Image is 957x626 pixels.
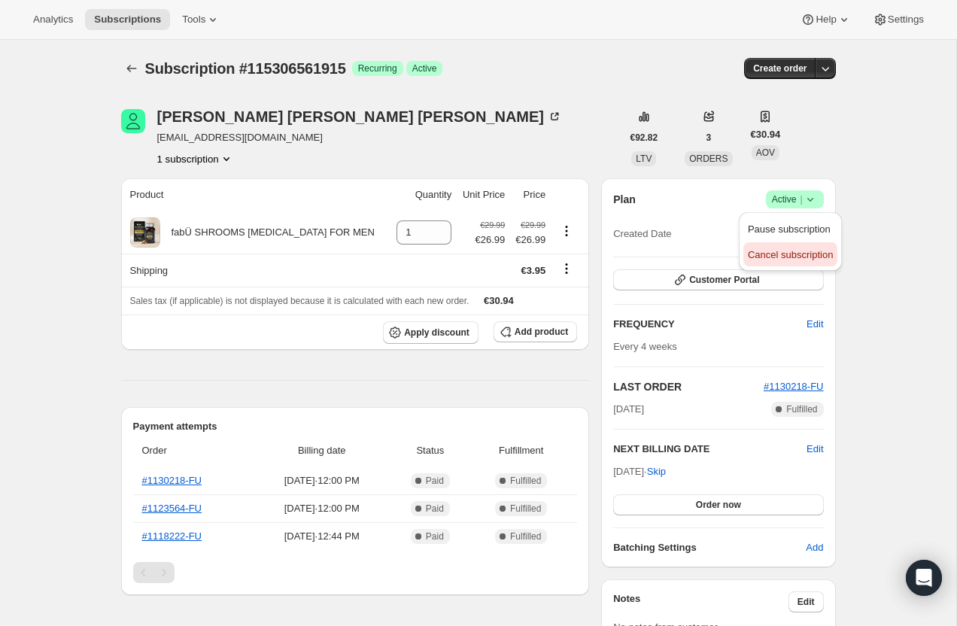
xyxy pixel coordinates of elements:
[764,379,824,394] button: #1130218-FU
[182,14,205,26] span: Tools
[358,62,397,74] span: Recurring
[157,109,563,124] div: [PERSON_NAME] [PERSON_NAME] [PERSON_NAME]
[494,321,577,342] button: Add product
[173,9,229,30] button: Tools
[121,254,390,287] th: Shipping
[24,9,82,30] button: Analytics
[257,473,387,488] span: [DATE] · 12:00 PM
[800,193,802,205] span: |
[160,225,375,240] div: fabÜ SHROOMS [MEDICAL_DATA] FOR MEN
[748,249,833,260] span: Cancel subscription
[743,242,837,266] button: Cancel subscription
[130,296,469,306] span: Sales tax (if applicable) is not displayed because it is calculated with each new order.
[121,58,142,79] button: Subscriptions
[142,530,202,542] a: #1118222-FU
[383,321,478,344] button: Apply discount
[474,443,568,458] span: Fulfillment
[130,217,160,248] img: product img
[630,132,658,144] span: €92.82
[142,503,202,514] a: #1123564-FU
[121,178,390,211] th: Product
[806,540,823,555] span: Add
[412,62,437,74] span: Active
[807,442,823,457] button: Edit
[521,220,545,229] small: €29.99
[33,14,73,26] span: Analytics
[157,130,563,145] span: [EMAIL_ADDRESS][DOMAIN_NAME]
[257,501,387,516] span: [DATE] · 12:00 PM
[510,503,541,515] span: Fulfilled
[133,562,578,583] nav: Pagination
[613,466,666,477] span: [DATE] ·
[613,269,823,290] button: Customer Portal
[554,260,579,277] button: Shipping actions
[697,127,721,148] button: 3
[753,62,807,74] span: Create order
[510,530,541,542] span: Fulfilled
[797,536,832,560] button: Add
[404,327,469,339] span: Apply discount
[510,475,541,487] span: Fulfilled
[689,274,759,286] span: Customer Portal
[613,540,806,555] h6: Batching Settings
[797,596,815,608] span: Edit
[772,192,818,207] span: Active
[390,178,456,211] th: Quantity
[142,475,202,486] a: #1130218-FU
[786,403,817,415] span: Fulfilled
[816,14,836,26] span: Help
[744,58,816,79] button: Create order
[484,295,514,306] span: €30.94
[396,443,466,458] span: Status
[85,9,170,30] button: Subscriptions
[797,312,832,336] button: Edit
[121,109,145,133] span: Barbara Dowd Mahoney
[647,464,666,479] span: Skip
[133,419,578,434] h2: Payment attempts
[621,127,667,148] button: €92.82
[613,317,807,332] h2: FREQUENCY
[426,475,444,487] span: Paid
[906,560,942,596] div: Open Intercom Messenger
[613,494,823,515] button: Order now
[613,192,636,207] h2: Plan
[888,14,924,26] span: Settings
[613,379,764,394] h2: LAST ORDER
[613,226,671,242] span: Created Date
[706,132,712,144] span: 3
[864,9,933,30] button: Settings
[480,220,505,229] small: €29.99
[748,223,831,235] span: Pause subscription
[145,60,346,77] span: Subscription #115306561915
[638,460,675,484] button: Skip
[788,591,824,612] button: Edit
[157,151,234,166] button: Product actions
[756,147,775,158] span: AOV
[456,178,509,211] th: Unit Price
[426,530,444,542] span: Paid
[257,529,387,544] span: [DATE] · 12:44 PM
[509,178,550,211] th: Price
[554,223,579,239] button: Product actions
[133,434,253,467] th: Order
[613,591,788,612] h3: Notes
[514,232,545,248] span: €26.99
[426,503,444,515] span: Paid
[613,341,677,352] span: Every 4 weeks
[743,217,837,241] button: Pause subscription
[475,232,506,248] span: €26.99
[791,9,860,30] button: Help
[515,326,568,338] span: Add product
[613,402,644,417] span: [DATE]
[636,153,652,164] span: LTV
[257,443,387,458] span: Billing date
[764,381,824,392] a: #1130218-FU
[807,317,823,332] span: Edit
[689,153,728,164] span: ORDERS
[696,499,741,511] span: Order now
[751,127,781,142] span: €30.94
[613,442,807,457] h2: NEXT BILLING DATE
[94,14,161,26] span: Subscriptions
